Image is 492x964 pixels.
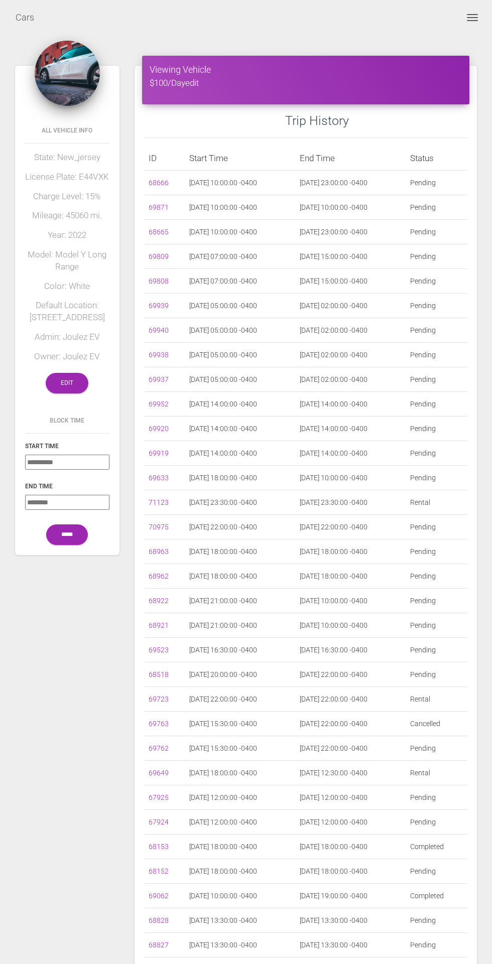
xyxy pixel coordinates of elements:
td: [DATE] 02:00:00 -0400 [296,367,406,392]
td: [DATE] 22:00:00 -0400 [296,736,406,761]
td: [DATE] 15:00:00 -0400 [296,244,406,269]
td: [DATE] 23:30:00 -0400 [185,490,296,515]
td: Pending [406,195,467,220]
td: [DATE] 18:00:00 -0400 [185,466,296,490]
td: [DATE] 23:30:00 -0400 [296,490,406,515]
td: [DATE] 22:00:00 -0400 [185,687,296,712]
a: 68665 [149,228,169,236]
a: 69633 [149,474,169,482]
td: Pending [406,539,467,564]
td: [DATE] 05:00:00 -0400 [185,343,296,367]
a: 67925 [149,793,169,801]
a: 69723 [149,695,169,703]
td: Pending [406,244,467,269]
a: 69523 [149,646,169,654]
td: [DATE] 16:30:00 -0400 [296,638,406,662]
td: [DATE] 10:00:00 -0400 [296,195,406,220]
th: Status [406,146,467,171]
a: 68666 [149,179,169,187]
th: Start Time [185,146,296,171]
a: 69920 [149,425,169,433]
h5: Mileage: 45060 mi. [25,210,109,222]
td: Pending [406,171,467,195]
td: [DATE] 02:00:00 -0400 [296,294,406,318]
a: 67924 [149,818,169,826]
td: [DATE] 22:00:00 -0400 [296,712,406,736]
td: Pending [406,613,467,638]
td: [DATE] 14:00:00 -0400 [185,417,296,441]
a: 69939 [149,302,169,310]
td: Pending [406,220,467,244]
td: [DATE] 05:00:00 -0400 [185,367,296,392]
td: [DATE] 18:00:00 -0400 [296,835,406,859]
h6: All Vehicle Info [25,126,109,135]
td: [DATE] 15:30:00 -0400 [185,736,296,761]
a: 69808 [149,277,169,285]
td: [DATE] 10:00:00 -0400 [185,220,296,244]
td: [DATE] 18:00:00 -0400 [185,761,296,785]
td: [DATE] 18:00:00 -0400 [296,564,406,589]
td: Pending [406,810,467,835]
td: [DATE] 05:00:00 -0400 [185,294,296,318]
h3: Trip History [285,112,467,129]
a: 69763 [149,720,169,728]
td: Pending [406,908,467,933]
a: 69649 [149,769,169,777]
a: Cars [16,5,34,30]
td: Pending [406,785,467,810]
h5: Model: Model Y Long Range [25,249,109,273]
td: [DATE] 21:00:00 -0400 [185,589,296,613]
td: [DATE] 23:00:00 -0400 [296,220,406,244]
a: edit [185,78,199,88]
a: Edit [46,373,88,393]
h4: Viewing Vehicle [150,63,462,76]
td: [DATE] 13:30:00 -0400 [185,908,296,933]
td: [DATE] 18:00:00 -0400 [296,859,406,884]
td: Pending [406,589,467,613]
a: 69762 [149,744,169,752]
td: [DATE] 15:00:00 -0400 [296,269,406,294]
td: Completed [406,884,467,908]
td: Pending [406,466,467,490]
a: 69952 [149,400,169,408]
td: [DATE] 13:30:00 -0400 [296,933,406,957]
td: [DATE] 22:00:00 -0400 [296,662,406,687]
td: [DATE] 14:00:00 -0400 [296,417,406,441]
td: [DATE] 12:30:00 -0400 [296,761,406,785]
a: 68828 [149,916,169,924]
h6: Start Time [25,442,109,451]
td: [DATE] 12:00:00 -0400 [296,785,406,810]
td: [DATE] 23:00:00 -0400 [296,171,406,195]
td: [DATE] 13:30:00 -0400 [296,908,406,933]
h5: Color: White [25,281,109,293]
td: Completed [406,835,467,859]
td: Pending [406,294,467,318]
h5: Owner: Joulez EV [25,351,109,363]
td: [DATE] 10:00:00 -0400 [296,589,406,613]
h5: License Plate: E44VXK [25,171,109,183]
a: 69809 [149,252,169,260]
td: Pending [406,638,467,662]
th: ID [145,146,186,171]
a: 68922 [149,597,169,605]
td: [DATE] 14:00:00 -0400 [296,441,406,466]
a: 71123 [149,498,169,506]
td: Pending [406,269,467,294]
td: [DATE] 07:00:00 -0400 [185,269,296,294]
td: [DATE] 18:00:00 -0400 [185,564,296,589]
td: Pending [406,318,467,343]
td: [DATE] 18:00:00 -0400 [185,859,296,884]
td: [DATE] 10:00:00 -0400 [185,884,296,908]
td: Cancelled [406,712,467,736]
h5: Charge Level: 15% [25,191,109,203]
td: [DATE] 07:00:00 -0400 [185,244,296,269]
td: [DATE] 19:00:00 -0400 [296,884,406,908]
td: [DATE] 10:00:00 -0400 [296,466,406,490]
a: 70975 [149,523,169,531]
td: Pending [406,392,467,417]
a: 68963 [149,547,169,556]
td: Pending [406,662,467,687]
button: Toggle navigation [460,12,484,24]
a: 69937 [149,375,169,383]
td: Pending [406,736,467,761]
